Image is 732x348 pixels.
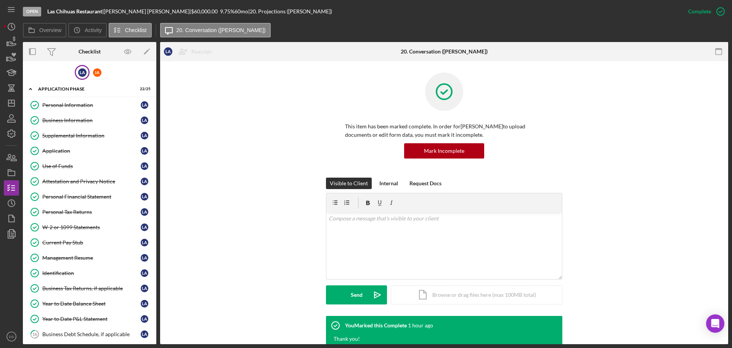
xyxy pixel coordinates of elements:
div: Current Pay Stub [42,240,141,246]
time: 2025-08-18 17:25 [408,322,433,329]
div: 20. Conversation ([PERSON_NAME]) [401,49,488,55]
div: Thank you! [334,335,360,343]
div: L A [78,68,87,77]
div: W-2 or 1099 Statements [42,224,141,230]
button: Request Docs [406,178,445,189]
button: Activity [68,23,106,37]
div: Complete [688,4,711,19]
div: | 20. Projections ([PERSON_NAME]) [248,8,332,15]
div: Management Resume [42,255,141,261]
a: Personal Tax ReturnsLA [27,204,152,220]
div: L A [141,254,148,262]
div: 22 / 25 [137,87,151,91]
div: L A [141,193,148,201]
div: You Marked this Complete [345,322,407,329]
a: 16Business Debt Schedule, if applicableLA [27,327,152,342]
div: Year to Date P&L Statement [42,316,141,322]
a: Business InformationLA [27,113,152,128]
button: Internal [376,178,402,189]
div: Visible to Client [330,178,368,189]
div: 9.75 % [220,8,234,15]
div: Open [23,7,41,16]
a: Business Tax Returns, if applicableLA [27,281,152,296]
label: Overview [39,27,61,33]
div: Attestation and Privacy Notice [42,178,141,185]
div: Application [42,148,141,154]
div: Request Docs [409,178,441,189]
div: Use of Funds [42,163,141,169]
div: Mark Incomplete [424,143,464,159]
a: Year to Date Balance SheetLA [27,296,152,311]
button: Visible to Client [326,178,372,189]
div: Checklist [79,49,101,55]
div: Supplemental Information [42,133,141,139]
p: This item has been marked complete. In order for [PERSON_NAME] to upload documents or edit form d... [345,122,543,139]
button: DS [4,329,19,344]
a: Management ResumeLA [27,250,152,265]
a: Attestation and Privacy NoticeLA [27,174,152,189]
button: Complete [681,4,728,19]
div: L A [141,269,148,277]
button: Send [326,285,387,304]
div: L A [141,330,148,338]
div: 60 mo [234,8,248,15]
div: Personal Tax Returns [42,209,141,215]
a: Year to Date P&L StatementLA [27,311,152,327]
button: Overview [23,23,66,37]
div: Application Phase [38,87,132,91]
div: Reassign [191,44,212,59]
div: | [47,8,104,15]
div: L A [141,132,148,139]
div: Business Tax Returns, if applicable [42,285,141,291]
div: L A [141,285,148,292]
div: Business Debt Schedule, if applicable [42,331,141,337]
button: Checklist [109,23,152,37]
div: L A [141,239,148,246]
a: ApplicationLA [27,143,152,159]
tspan: 16 [32,332,37,337]
button: Mark Incomplete [404,143,484,159]
text: DS [9,335,14,339]
div: Year to Date Balance Sheet [42,301,141,307]
div: Identification [42,270,141,276]
label: Activity [85,27,101,33]
div: [PERSON_NAME] [PERSON_NAME] | [104,8,191,15]
div: Send [351,285,363,304]
a: W-2 or 1099 StatementsLA [27,220,152,235]
a: Personal InformationLA [27,97,152,113]
div: L A [141,178,148,185]
div: $60,000.00 [191,8,220,15]
button: 20. Conversation ([PERSON_NAME]) [160,23,271,37]
div: L A [141,300,148,308]
div: L A [141,162,148,170]
div: L A [141,315,148,323]
div: Personal Information [42,102,141,108]
div: J A [93,68,101,77]
a: Supplemental InformationLA [27,128,152,143]
div: Internal [379,178,398,189]
div: L A [141,117,148,124]
b: Las Chihuas Restaurant [47,8,102,15]
div: L A [141,101,148,109]
div: L A [141,147,148,155]
a: Use of FundsLA [27,159,152,174]
label: Checklist [125,27,147,33]
a: IdentificationLA [27,265,152,281]
label: 20. Conversation ([PERSON_NAME]) [177,27,266,33]
div: L A [141,223,148,231]
button: LAReassign [160,44,220,59]
div: Business Information [42,117,141,123]
a: Current Pay StubLA [27,235,152,250]
div: Personal Financial Statement [42,194,141,200]
div: Open Intercom Messenger [706,314,724,333]
div: L A [141,208,148,216]
a: Personal Financial StatementLA [27,189,152,204]
div: L A [164,47,172,56]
